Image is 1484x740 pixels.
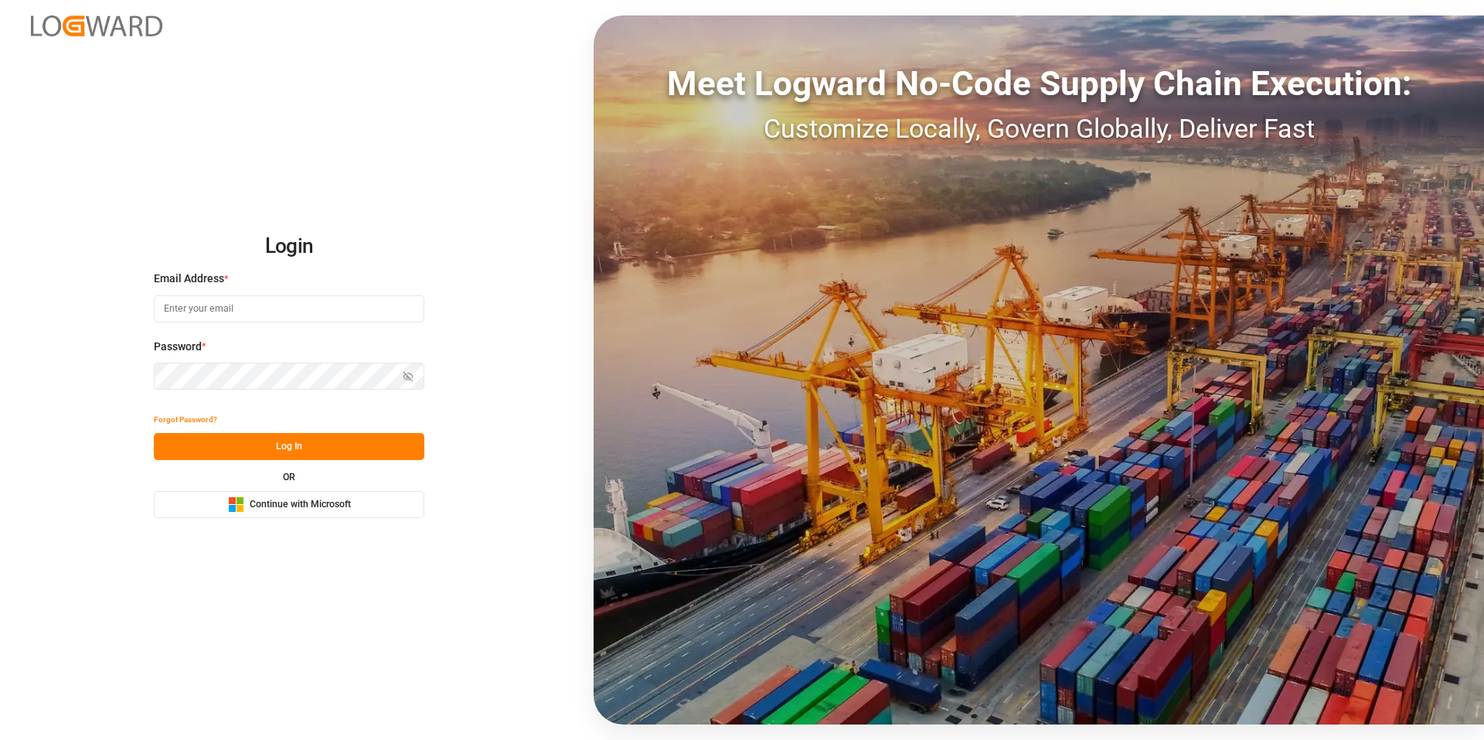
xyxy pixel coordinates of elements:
[154,295,424,322] input: Enter your email
[154,433,424,460] button: Log In
[31,15,162,36] img: Logward_new_orange.png
[154,222,424,271] h2: Login
[154,271,224,287] span: Email Address
[594,58,1484,109] div: Meet Logward No-Code Supply Chain Execution:
[154,406,217,433] button: Forgot Password?
[154,339,202,355] span: Password
[594,109,1484,148] div: Customize Locally, Govern Globally, Deliver Fast
[154,491,424,518] button: Continue with Microsoft
[283,472,295,482] small: OR
[250,498,351,512] span: Continue with Microsoft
